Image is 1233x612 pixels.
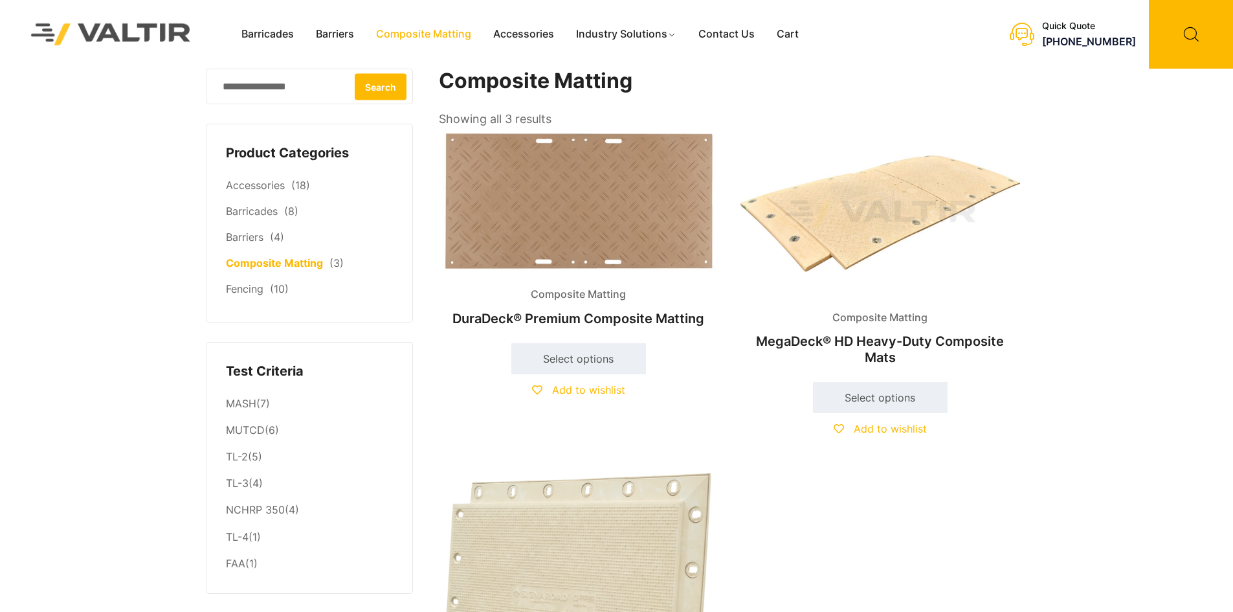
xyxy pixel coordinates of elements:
h2: DuraDeck® Premium Composite Matting [439,304,718,333]
a: Composite MattingDuraDeck® Premium Composite Matting [439,130,718,333]
span: Add to wishlist [854,422,927,435]
p: Showing all 3 results [439,108,551,130]
li: (7) [226,391,393,417]
a: TL-3 [226,477,249,490]
a: MUTCD [226,424,265,436]
li: (4) [226,471,393,497]
a: Industry Solutions [565,25,687,44]
a: FAA [226,557,245,570]
span: Add to wishlist [552,383,625,396]
a: Barricades [230,25,305,44]
a: Composite Matting [226,256,323,269]
a: Select options for “DuraDeck® Premium Composite Matting” [511,343,646,374]
li: (1) [226,524,393,550]
span: (8) [284,205,298,218]
span: Composite Matting [521,285,636,304]
h1: Composite Matting [439,69,1021,94]
a: TL-4 [226,530,249,543]
a: TL-2 [226,450,248,463]
a: MASH [226,397,256,410]
h4: Product Categories [226,144,393,163]
span: (4) [270,231,284,244]
span: (10) [270,282,289,295]
a: Cart [766,25,810,44]
li: (1) [226,550,393,574]
a: Add to wishlist [532,383,625,396]
h2: MegaDeck® HD Heavy-Duty Composite Mats [740,327,1020,371]
a: NCHRP 350 [226,503,285,516]
h4: Test Criteria [226,362,393,381]
li: (4) [226,497,393,524]
a: Accessories [226,179,285,192]
span: (18) [291,179,310,192]
a: Barriers [226,231,263,244]
a: Fencing [226,282,263,295]
button: Search [355,73,406,100]
li: (5) [226,444,393,471]
a: Accessories [482,25,565,44]
div: Quick Quote [1042,21,1136,32]
a: Composite MattingMegaDeck® HD Heavy-Duty Composite Mats [740,130,1020,371]
span: Composite Matting [823,308,937,328]
a: Select options for “MegaDeck® HD Heavy-Duty Composite Mats” [813,382,948,413]
a: Barriers [305,25,365,44]
a: Contact Us [687,25,766,44]
a: Add to wishlist [834,422,927,435]
img: Valtir Rentals [14,6,208,62]
a: [PHONE_NUMBER] [1042,35,1136,48]
a: Barricades [226,205,278,218]
li: (6) [226,418,393,444]
a: Composite Matting [365,25,482,44]
span: (3) [329,256,344,269]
